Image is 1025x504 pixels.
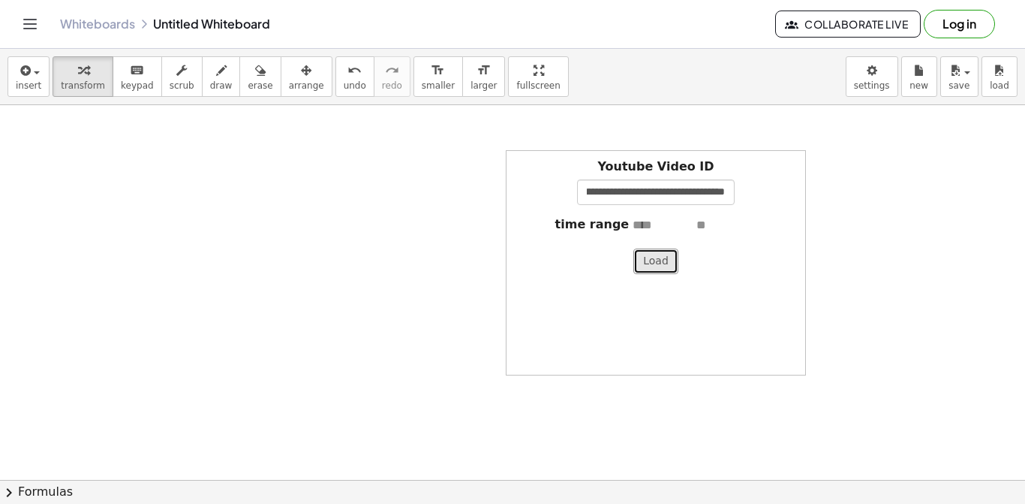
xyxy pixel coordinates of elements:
[413,56,463,97] button: format_sizesmaller
[924,10,995,38] button: Log in
[597,158,714,176] label: Youtube Video ID
[846,56,898,97] button: settings
[901,56,937,97] button: new
[210,80,233,91] span: draw
[113,56,162,97] button: keyboardkeypad
[130,62,144,80] i: keyboard
[422,80,455,91] span: smaller
[470,80,497,91] span: larger
[940,56,978,97] button: save
[8,56,50,97] button: insert
[202,56,241,97] button: draw
[18,12,42,36] button: Toggle navigation
[248,80,272,91] span: erase
[775,11,921,38] button: Collaborate Live
[555,216,630,234] label: time range
[347,62,362,80] i: undo
[462,56,505,97] button: format_sizelarger
[788,17,908,31] span: Collaborate Live
[121,80,154,91] span: keypad
[516,80,560,91] span: fullscreen
[103,150,403,376] iframe: To enrich screen reader interactions, please activate Accessibility in Grammarly extension settings
[61,80,105,91] span: transform
[633,249,678,274] button: Load
[344,80,366,91] span: undo
[385,62,399,80] i: redo
[281,56,332,97] button: arrange
[948,80,969,91] span: save
[990,80,1009,91] span: load
[476,62,491,80] i: format_size
[16,80,41,91] span: insert
[335,56,374,97] button: undoundo
[289,80,324,91] span: arrange
[374,56,410,97] button: redoredo
[981,56,1017,97] button: load
[431,62,445,80] i: format_size
[854,80,890,91] span: settings
[170,80,194,91] span: scrub
[909,80,928,91] span: new
[53,56,113,97] button: transform
[508,56,568,97] button: fullscreen
[382,80,402,91] span: redo
[161,56,203,97] button: scrub
[60,17,135,32] a: Whiteboards
[239,56,281,97] button: erase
